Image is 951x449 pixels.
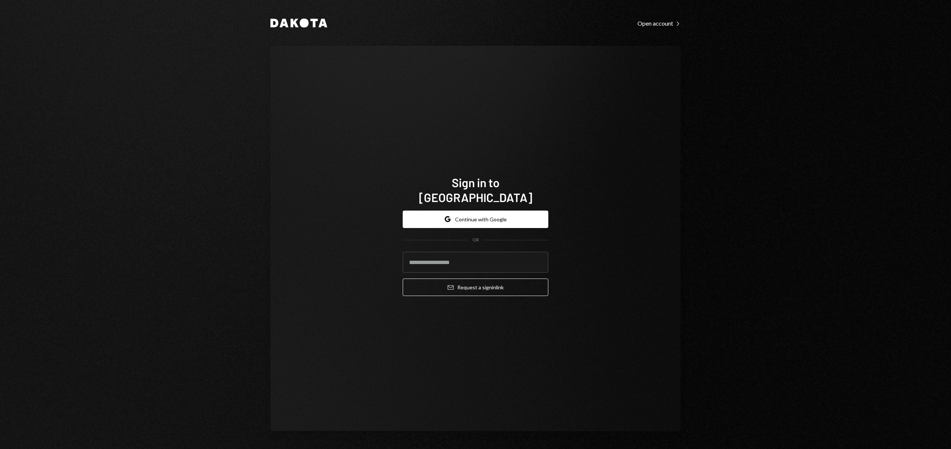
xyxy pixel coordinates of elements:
a: Open account [637,19,681,27]
button: Continue with Google [403,211,548,228]
div: OR [473,237,479,243]
button: Request a signinlink [403,279,548,296]
h1: Sign in to [GEOGRAPHIC_DATA] [403,175,548,205]
div: Open account [637,20,681,27]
